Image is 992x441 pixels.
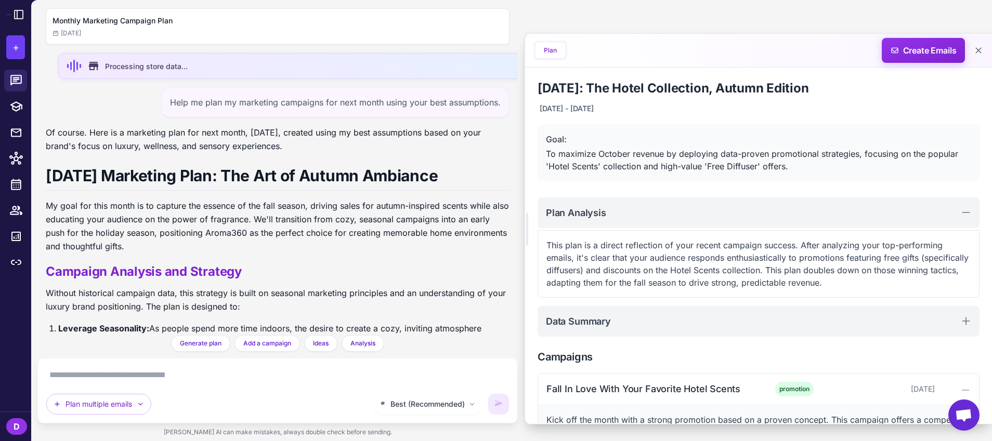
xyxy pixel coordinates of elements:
div: To maximize October revenue by deploying data-proven promotional strategies, focusing on the popu... [546,148,971,172]
span: Create Emails [878,38,969,63]
span: promotion [775,382,814,396]
button: Plan [536,43,565,58]
p: Kick off the month with a strong promotion based on a proven concept. This campaign offers a comp... [546,413,971,438]
span: + [12,39,19,55]
h1: [DATE] Marketing Plan: The Art of Autumn Ambiance [46,165,510,191]
p: Of course. Here is a marketing plan for next month, [DATE], created using my best assumptions bas... [46,126,510,153]
span: Processing store data... [105,61,188,72]
div: Goal: [546,133,971,145]
div: D [6,418,27,435]
button: Best (Recommended) [372,394,482,415]
div: [DATE] [832,383,935,395]
h2: Campaign Analysis and Strategy [46,263,510,280]
h2: Monthly Marketing Campaign Plan [53,15,503,26]
span: Analysis [350,339,375,348]
button: Create Emails [882,38,965,63]
p: Without historical campaign data, this strategy is built on seasonal marketing principles and an ... [46,286,510,313]
div: Fall In Love With Your Favorite Hotel Scents [546,382,756,396]
span: [DATE] [53,29,81,38]
strong: Leverage Seasonality: [58,323,149,333]
img: Raleon Logo [6,14,10,15]
span: Ideas [313,339,329,348]
button: Analysis [342,335,384,352]
h2: Data Summary [546,314,611,328]
span: Generate plan [180,339,221,348]
span: Best (Recommended) [390,398,465,410]
div: [DATE] - [DATE] [538,101,596,116]
button: Generate plan [171,335,230,352]
div: [PERSON_NAME] AI can make mistakes, always double check before sending. [37,423,518,441]
h2: Plan Analysis [546,206,606,220]
span: store [87,60,100,72]
div: Help me plan my marketing campaigns for next month using your best assumptions. [161,87,510,117]
button: Ideas [304,335,337,352]
span: Add a campaign [243,339,291,348]
p: My goal for this month is to capture the essence of the fall season, driving sales for autumn-ins... [46,199,510,253]
h2: Campaigns [538,349,980,365]
div: Open chat [948,399,980,431]
p: This plan is a direct reflection of your recent campaign success. After analyzing your top-perfor... [546,239,971,289]
button: Plan multiple emails [46,394,151,415]
li: As people spend more time indoors, the desire to create a cozy, inviting atmosphere increases. We... [58,322,510,349]
h1: [DATE]: The Hotel Collection, Autumn Edition [538,80,980,97]
button: + [6,35,25,59]
button: Add a campaign [234,335,300,352]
